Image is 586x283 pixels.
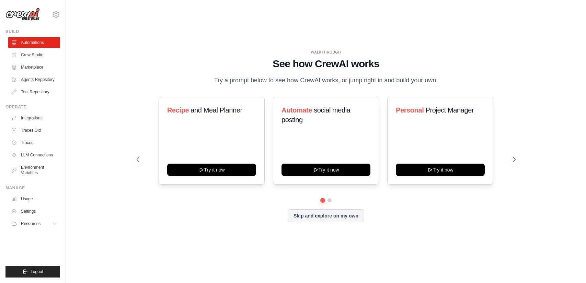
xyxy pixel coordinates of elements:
[281,106,312,114] span: Automate
[8,113,60,123] a: Integrations
[396,164,485,176] button: Try it now
[426,106,474,114] span: Project Manager
[8,150,60,161] a: LLM Connections
[5,266,60,278] button: Logout
[167,106,189,114] span: Recipe
[8,162,60,178] a: Environment Variables
[396,106,424,114] span: Personal
[8,86,60,97] a: Tool Repository
[8,49,60,60] a: Crew Studio
[8,74,60,85] a: Agents Repository
[211,75,441,85] p: Try a prompt below to see how CrewAI works, or jump right in and build your own.
[8,218,60,229] button: Resources
[8,206,60,217] a: Settings
[8,125,60,136] a: Traces Old
[8,62,60,73] a: Marketplace
[167,164,256,176] button: Try it now
[137,50,516,55] div: WALKTHROUGH
[281,106,351,123] span: social media posting
[8,137,60,148] a: Traces
[137,58,516,70] h1: See how CrewAI works
[5,29,60,34] div: Build
[8,37,60,48] a: Automations
[21,221,41,226] span: Resources
[31,269,43,274] span: Logout
[191,106,242,114] span: and Meal Planner
[5,185,60,191] div: Manage
[5,104,60,110] div: Operate
[5,8,40,21] img: Logo
[288,209,364,222] button: Skip and explore on my own
[281,164,370,176] button: Try it now
[8,193,60,204] a: Usage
